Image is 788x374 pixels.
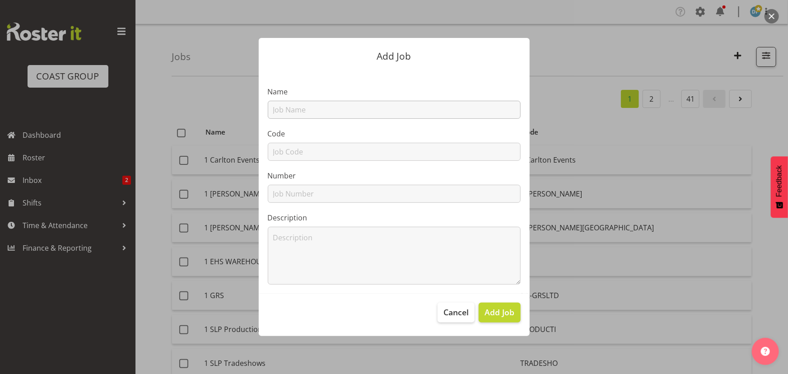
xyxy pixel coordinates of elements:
label: Name [268,86,521,97]
button: Feedback - Show survey [771,156,788,218]
button: Add Job [479,303,520,323]
input: Job Name [268,101,521,119]
p: Add Job [268,51,521,61]
span: Feedback [775,165,783,197]
span: Cancel [443,306,469,318]
label: Number [268,170,521,181]
button: Cancel [438,303,475,323]
img: help-xxl-2.png [761,347,770,356]
label: Description [268,212,521,223]
span: Add Job [485,306,514,318]
input: Job Number [268,185,521,203]
input: Job Code [268,143,521,161]
label: Code [268,128,521,139]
